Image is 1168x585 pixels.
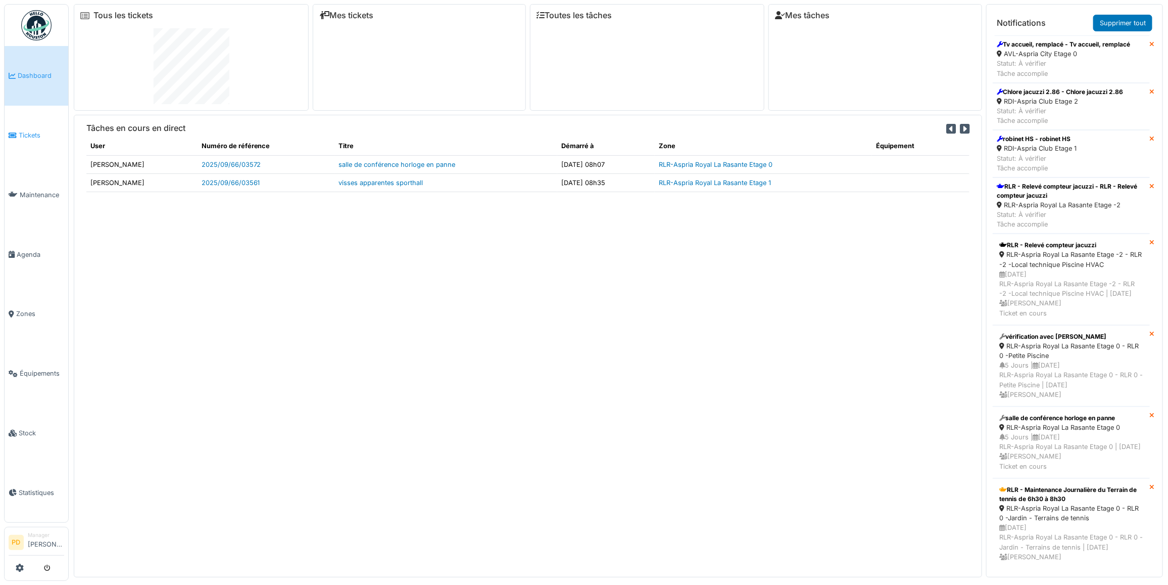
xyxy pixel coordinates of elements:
[202,161,261,168] a: 2025/09/66/03572
[21,10,52,40] img: Badge_color-CXgf-gQk.svg
[993,35,1150,83] a: Tv accueil, remplacé - Tv accueil, remplacé AVL-Aspria City Etage 0 Statut: À vérifierTâche accom...
[997,18,1046,28] h6: Notifications
[997,87,1123,97] div: Chlore jacuzzi 2.86 - Chlore jacuzzi 2.86
[16,309,64,319] span: Zones
[17,250,64,259] span: Agenda
[997,97,1123,106] div: RDI-Aspria Club Etage 2
[872,137,969,155] th: Équipement
[999,432,1143,471] div: 5 Jours | [DATE] RLR-Aspria Royal La Rasante Etage 0 | [DATE] [PERSON_NAME] Ticket en cours
[338,179,423,187] a: visses apparentes sporthall
[20,369,64,378] span: Équipements
[86,123,185,133] h6: Tâches en cours en direct
[19,428,64,438] span: Stock
[557,137,655,155] th: Démarré à
[1093,15,1152,31] a: Supprimer tout
[5,224,68,284] a: Agenda
[5,106,68,165] a: Tickets
[557,173,655,192] td: [DATE] 08h35
[999,241,1143,250] div: RLR - Relevé compteur jacuzzi
[993,83,1150,130] a: Chlore jacuzzi 2.86 - Chlore jacuzzi 2.86 RDI-Aspria Club Etage 2 Statut: À vérifierTâche accomplie
[997,49,1130,59] div: AVL-Aspria City Etage 0
[537,11,612,20] a: Toutes les tâches
[997,154,1077,173] div: Statut: À vérifier Tâche accomplie
[999,485,1143,504] div: RLR - Maintenance Journalière du Terrain de tennis de 6h30 à 8h30
[997,106,1123,125] div: Statut: À vérifier Tâche accomplie
[997,200,1146,210] div: RLR-Aspria Royal La Rasante Etage -2
[999,504,1143,523] div: RLR-Aspria Royal La Rasante Etage 0 - RLR 0 -Jardin - Terrains de tennis
[655,137,872,155] th: Zone
[86,173,198,192] td: [PERSON_NAME]
[5,463,68,522] a: Statistiques
[997,40,1130,49] div: Tv accueil, remplacé - Tv accueil, remplacé
[319,11,373,20] a: Mes tickets
[93,11,153,20] a: Tous les tickets
[997,134,1077,144] div: robinet HS - robinet HS
[28,531,64,539] div: Manager
[775,11,830,20] a: Mes tâches
[999,414,1143,423] div: salle de conférence horloge en panne
[659,161,772,168] a: RLR-Aspria Royal La Rasante Etage 0
[997,59,1130,78] div: Statut: À vérifier Tâche accomplie
[90,142,105,150] span: translation missing: fr.shared.user
[20,190,64,200] span: Maintenance
[997,144,1077,153] div: RDI-Aspria Club Etage 1
[999,423,1143,432] div: RLR-Aspria Royal La Rasante Etage 0
[999,250,1143,269] div: RLR-Aspria Royal La Rasante Etage -2 - RLR -2 -Local technique Piscine HVAC
[5,284,68,344] a: Zones
[338,161,455,168] a: salle de conférence horloge en panne
[557,155,655,173] td: [DATE] 08h07
[993,478,1150,569] a: RLR - Maintenance Journalière du Terrain de tennis de 6h30 à 8h30 RLR-Aspria Royal La Rasante Eta...
[659,179,771,187] a: RLR-Aspria Royal La Rasante Etage 1
[993,234,1150,325] a: RLR - Relevé compteur jacuzzi RLR-Aspria Royal La Rasante Etage -2 - RLR -2 -Local technique Pisc...
[999,361,1143,399] div: 5 Jours | [DATE] RLR-Aspria Royal La Rasante Etage 0 - RLR 0 -Petite Piscine | [DATE] [PERSON_NAME]
[19,130,64,140] span: Tickets
[9,535,24,550] li: PD
[999,523,1143,562] div: [DATE] RLR-Aspria Royal La Rasante Etage 0 - RLR 0 -Jardin - Terrains de tennis | [DATE] [PERSON_...
[997,182,1146,200] div: RLR - Relevé compteur jacuzzi - RLR - Relevé compteur jacuzzi
[993,325,1150,407] a: vérification avec [PERSON_NAME] RLR-Aspria Royal La Rasante Etage 0 - RLR 0 -Petite Piscine 5 Jou...
[198,137,334,155] th: Numéro de référence
[999,269,1143,318] div: [DATE] RLR-Aspria Royal La Rasante Etage -2 - RLR -2 -Local technique Piscine HVAC | [DATE] [PERS...
[5,403,68,463] a: Stock
[202,179,260,187] a: 2025/09/66/03561
[993,407,1150,478] a: salle de conférence horloge en panne RLR-Aspria Royal La Rasante Etage 0 5 Jours |[DATE]RLR-Aspri...
[5,165,68,225] a: Maintenance
[993,130,1150,177] a: robinet HS - robinet HS RDI-Aspria Club Etage 1 Statut: À vérifierTâche accomplie
[999,332,1143,341] div: vérification avec [PERSON_NAME]
[18,71,64,80] span: Dashboard
[334,137,557,155] th: Titre
[5,344,68,403] a: Équipements
[999,341,1143,361] div: RLR-Aspria Royal La Rasante Etage 0 - RLR 0 -Petite Piscine
[993,177,1150,234] a: RLR - Relevé compteur jacuzzi - RLR - Relevé compteur jacuzzi RLR-Aspria Royal La Rasante Etage -...
[997,210,1146,229] div: Statut: À vérifier Tâche accomplie
[28,531,64,553] li: [PERSON_NAME]
[9,531,64,556] a: PD Manager[PERSON_NAME]
[86,155,198,173] td: [PERSON_NAME]
[19,488,64,498] span: Statistiques
[5,46,68,106] a: Dashboard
